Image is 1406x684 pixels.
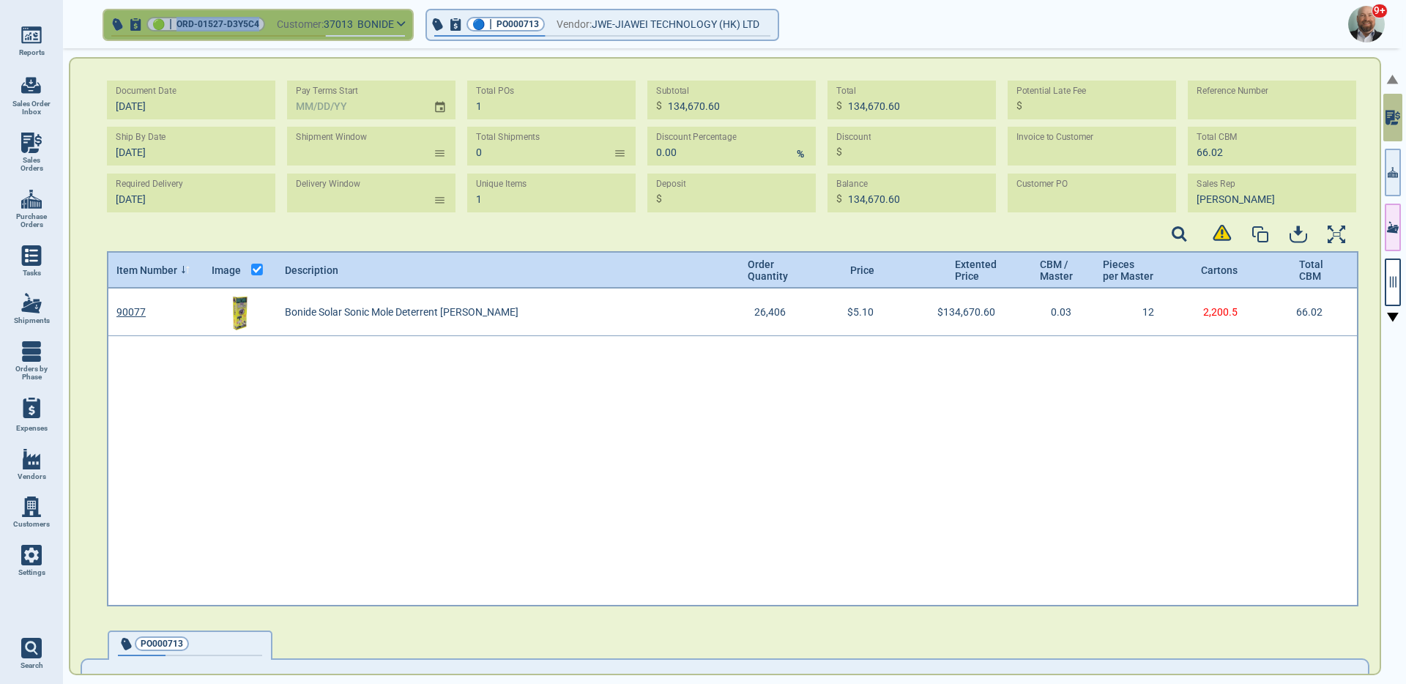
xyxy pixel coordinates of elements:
label: Required Delivery [116,179,183,190]
button: Choose date [428,87,455,113]
span: Cartons [1201,264,1238,276]
label: Pay Terms Start [296,86,358,97]
p: $ [656,98,662,114]
span: | [489,17,492,31]
span: Tasks [23,269,41,278]
input: MM/DD/YY [287,81,422,119]
img: menu_icon [21,341,42,362]
span: | [169,17,172,31]
span: Price [850,264,875,276]
img: menu_icon [21,545,42,565]
label: Delivery Window [296,179,360,190]
span: Bonide Solar Sonic Mole Deterrent [PERSON_NAME] [285,307,518,319]
label: Total POs [476,86,514,97]
label: Discount Percentage [656,132,737,143]
span: Extented Price [955,259,992,282]
span: Purchase Orders [12,212,51,229]
label: Reference Number [1197,86,1268,97]
span: Sales Orders [12,156,51,173]
span: Shipments [14,316,50,325]
span: Expenses [16,424,48,433]
p: $ [836,144,842,160]
span: 2,200.5 [1203,307,1238,319]
span: $5.10 [847,307,874,319]
label: Customer PO [1016,179,1068,190]
img: menu_icon [21,497,42,517]
span: Vendor: [557,15,592,34]
img: 90077Img [222,294,258,331]
div: 12 [1093,289,1174,336]
span: CBM / Master [1040,259,1073,282]
label: Shipment Window [296,132,367,143]
span: JWE-JIAWEI TECHNOLOGY (HK) LTD [592,15,759,34]
label: Potential Late Fee [1016,86,1086,97]
span: Total CBM [1299,259,1322,282]
label: Discount [836,132,871,143]
a: 90077 [116,307,146,319]
p: $ [836,98,842,114]
span: Customers [13,520,50,529]
label: Ship By Date [116,132,165,143]
input: MM/DD/YY [107,174,267,212]
input: MM/DD/YY [107,81,267,119]
label: Balance [836,179,868,190]
img: menu_icon [21,293,42,313]
img: menu_icon [21,245,42,266]
img: menu_icon [21,189,42,209]
button: 🔵|PO000713Vendor:JWE-JIAWEI TECHNOLOGY (HK) LTD [427,10,778,40]
div: 0.03 [1013,289,1093,336]
div: grid [107,289,1358,606]
span: Pieces per Master [1103,259,1153,282]
p: $ [656,191,662,207]
label: Total CBM [1197,132,1238,143]
span: Vendors [18,472,46,481]
p: $ [836,191,842,207]
button: 🟢|ORD-01527-D3Y5C4Customer:37013 BONIDE [104,10,412,40]
input: MM/DD/YY [107,127,267,166]
span: 26,406 [754,307,786,319]
span: Customer: [277,15,324,34]
span: Search [21,661,43,670]
img: menu_icon [21,133,42,153]
span: PO000713 [141,636,183,651]
p: $ [1016,98,1022,114]
span: Sales Order Inbox [12,100,51,116]
label: Unique Items [476,179,527,190]
span: Item Number [116,264,177,276]
label: Total Shipments [476,132,540,143]
span: 🔵 [472,20,485,29]
span: PO000713 [496,17,539,31]
span: 37013 [324,15,357,34]
img: menu_icon [21,25,42,45]
span: ORD-01527-D3Y5C4 [176,17,259,31]
label: Total [836,86,856,97]
img: menu_icon [21,449,42,469]
label: Invoice to Customer [1016,132,1093,143]
span: 9+ [1372,4,1388,18]
div: $134,670.60 [896,289,1013,336]
span: Order Quantity [748,259,787,282]
img: Avatar [1348,6,1385,42]
div: 66.02 [1258,289,1342,336]
span: BONIDE [357,18,394,30]
span: 🟢 [152,20,165,29]
label: Document Date [116,86,176,97]
span: Settings [18,568,45,577]
label: Sales Rep [1197,179,1235,190]
span: Description [285,264,338,276]
span: Orders by Phase [12,365,51,382]
label: Subtotal [656,86,689,97]
span: Image [212,264,241,276]
label: Deposit [656,179,686,190]
span: Reports [19,48,45,57]
p: % [797,146,804,162]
